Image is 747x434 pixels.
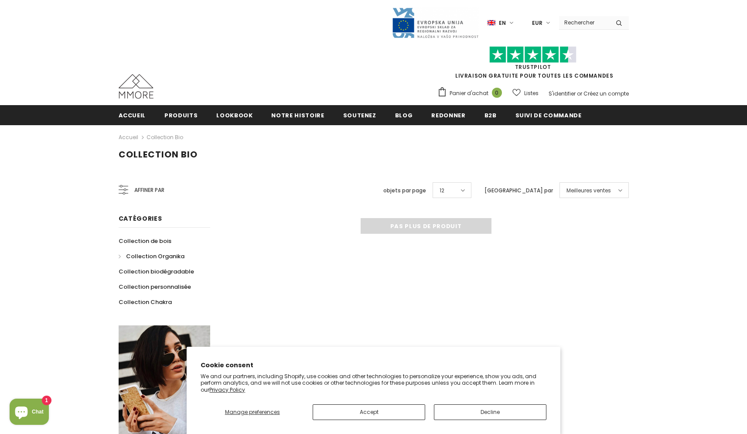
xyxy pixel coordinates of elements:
[484,105,497,125] a: B2B
[119,148,198,161] span: Collection Bio
[566,186,611,195] span: Meilleures ventes
[431,111,465,120] span: Redonner
[440,186,444,195] span: 12
[437,87,506,100] a: Panier d'achat 0
[225,408,280,416] span: Manage preferences
[532,19,542,27] span: EUR
[484,186,553,195] label: [GEOGRAPHIC_DATA] par
[437,50,629,79] span: LIVRAISON GRATUITE POUR TOUTES LES COMMANDES
[559,16,609,29] input: Search Site
[395,111,413,120] span: Blog
[216,111,252,120] span: Lookbook
[583,90,629,97] a: Créez un compte
[431,105,465,125] a: Redonner
[147,133,183,141] a: Collection Bio
[119,283,191,291] span: Collection personnalisée
[119,267,194,276] span: Collection biodégradable
[484,111,497,120] span: B2B
[512,85,539,101] a: Listes
[119,294,172,310] a: Collection Chakra
[126,252,184,260] span: Collection Organika
[119,264,194,279] a: Collection biodégradable
[392,19,479,26] a: Javni Razpis
[549,90,576,97] a: S'identifier
[343,111,376,120] span: soutenez
[216,105,252,125] a: Lookbook
[164,111,198,120] span: Produits
[434,404,546,420] button: Decline
[343,105,376,125] a: soutenez
[134,185,164,195] span: Affiner par
[271,105,324,125] a: Notre histoire
[492,88,502,98] span: 0
[119,249,184,264] a: Collection Organika
[515,105,582,125] a: Suivi de commande
[201,404,304,420] button: Manage preferences
[271,111,324,120] span: Notre histoire
[7,399,51,427] inbox-online-store-chat: Shopify online store chat
[515,63,551,71] a: TrustPilot
[524,89,539,98] span: Listes
[383,186,426,195] label: objets par page
[515,111,582,120] span: Suivi de commande
[119,105,146,125] a: Accueil
[313,404,425,420] button: Accept
[209,386,245,393] a: Privacy Policy
[450,89,488,98] span: Panier d'achat
[164,105,198,125] a: Produits
[392,7,479,39] img: Javni Razpis
[395,105,413,125] a: Blog
[489,46,576,63] img: Faites confiance aux étoiles pilotes
[119,237,171,245] span: Collection de bois
[201,361,546,370] h2: Cookie consent
[119,214,162,223] span: Catégories
[119,233,171,249] a: Collection de bois
[119,279,191,294] a: Collection personnalisée
[577,90,582,97] span: or
[119,74,153,99] img: Cas MMORE
[119,132,138,143] a: Accueil
[119,298,172,306] span: Collection Chakra
[488,19,495,27] img: i-lang-1.png
[499,19,506,27] span: en
[119,111,146,120] span: Accueil
[201,373,546,393] p: We and our partners, including Shopify, use cookies and other technologies to personalize your ex...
